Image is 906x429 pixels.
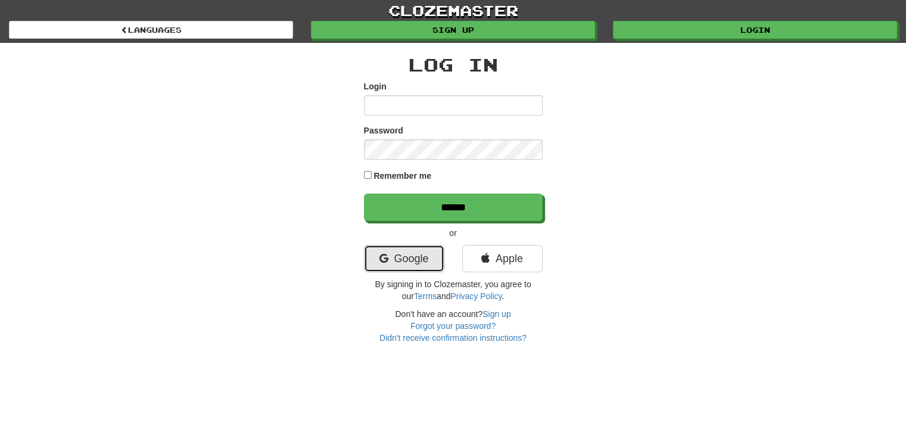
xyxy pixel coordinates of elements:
[450,291,502,301] a: Privacy Policy
[364,125,403,136] label: Password
[364,227,543,239] p: or
[311,21,595,39] a: Sign up
[9,21,293,39] a: Languages
[414,291,437,301] a: Terms
[482,309,510,319] a: Sign up
[373,170,431,182] label: Remember me
[364,55,543,74] h2: Log In
[613,21,897,39] a: Login
[364,80,387,92] label: Login
[379,333,527,343] a: Didn't receive confirmation instructions?
[364,278,543,302] p: By signing in to Clozemaster, you agree to our and .
[364,245,444,272] a: Google
[364,308,543,344] div: Don't have an account?
[410,321,496,331] a: Forgot your password?
[462,245,543,272] a: Apple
